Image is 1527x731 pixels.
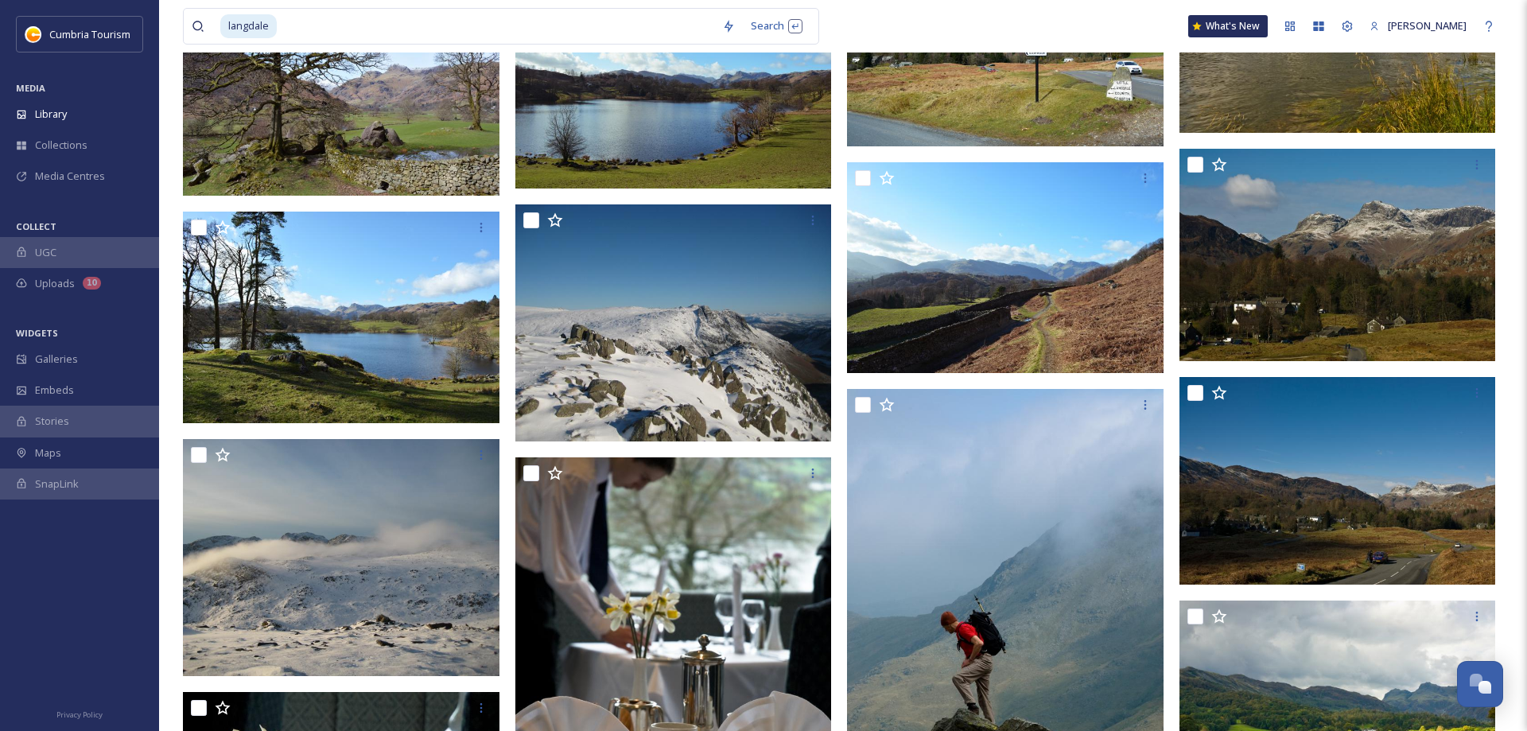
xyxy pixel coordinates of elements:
img: IMG_0138.JPG [515,204,832,442]
button: Open Chat [1457,661,1503,707]
span: SnapLink [35,476,79,492]
img: IMG_0141.JPG [183,439,499,677]
img: Lakes Cumbria Tourism991.jpg [1179,377,1496,585]
div: 10 [83,277,101,290]
span: UGC [35,245,56,260]
img: Lakes Cumbria Tourism195.jpg [847,162,1164,374]
a: [PERSON_NAME] [1362,10,1475,41]
span: Media Centres [35,169,105,184]
span: WIDGETS [16,327,58,339]
span: Cumbria Tourism [49,27,130,41]
span: MEDIA [16,82,45,94]
span: Collections [35,138,87,153]
span: Uploads [35,276,75,291]
a: Privacy Policy [56,704,103,723]
img: Lakes Cumbria Tourism965.jpg [1179,149,1496,361]
span: Privacy Policy [56,710,103,720]
span: Maps [35,445,61,461]
span: COLLECT [16,220,56,232]
div: Search [743,10,810,41]
span: Galleries [35,352,78,367]
a: What's New [1188,15,1268,37]
img: images.jpg [25,26,41,42]
span: Stories [35,414,69,429]
span: langdale [220,14,277,37]
span: Library [35,107,67,122]
span: Embeds [35,383,74,398]
img: Lakes Cumbria Tourism193.jpg [183,212,499,423]
span: [PERSON_NAME] [1388,18,1467,33]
